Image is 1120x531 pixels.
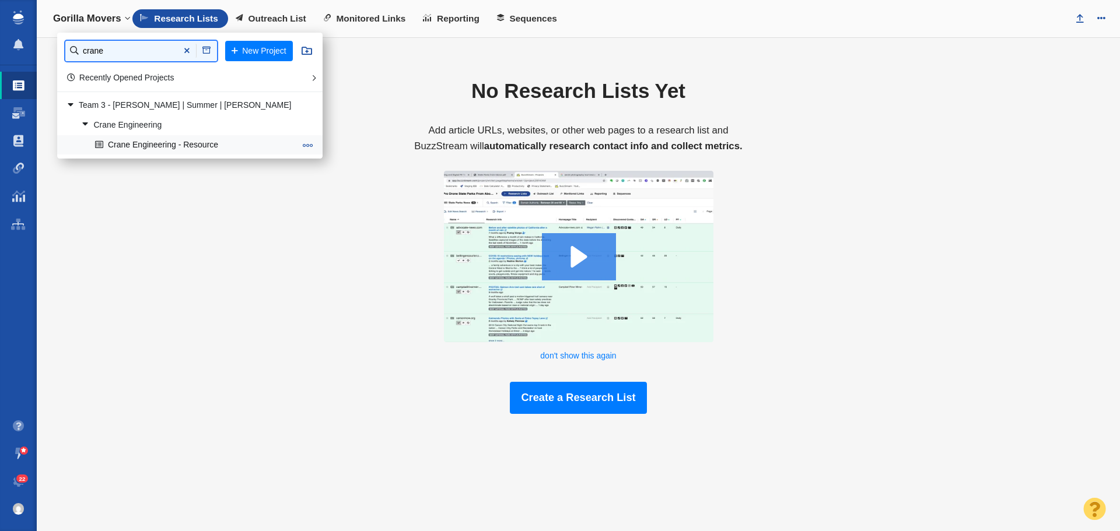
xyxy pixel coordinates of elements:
[489,9,567,28] a: Sequences
[65,41,217,61] input: Find a Project
[225,41,293,61] button: New Project
[13,10,23,24] img: buzzstream_logo_iconsimple.png
[63,97,299,115] a: Team 3 - [PERSON_NAME] | Summer | [PERSON_NAME]
[407,79,750,103] h1: No Research Lists Yet
[437,13,480,24] span: Reporting
[228,9,316,28] a: Outreach List
[484,140,743,152] strong: automatically research contact info and collect metrics.
[249,13,306,24] span: Outreach List
[510,382,647,414] button: Create a Research List
[92,136,299,154] a: Crane Engineering - Resource
[316,9,416,28] a: Monitored Links
[542,233,616,280] div: Play
[510,13,557,24] span: Sequences
[16,474,29,483] span: 22
[132,9,228,28] a: Research Lists
[540,351,616,360] a: don't show this again
[67,73,174,82] a: Recently Opened Projects
[407,123,750,154] p: Add article URLs, websites, or other web pages to a research list and BuzzStream will
[13,503,24,515] img: d3895725eb174adcf95c2ff5092785ef
[78,116,299,134] a: Crane Engineering
[337,13,406,24] span: Monitored Links
[415,9,489,28] a: Reporting
[154,13,218,24] span: Research Lists
[53,13,121,24] h4: Gorilla Movers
